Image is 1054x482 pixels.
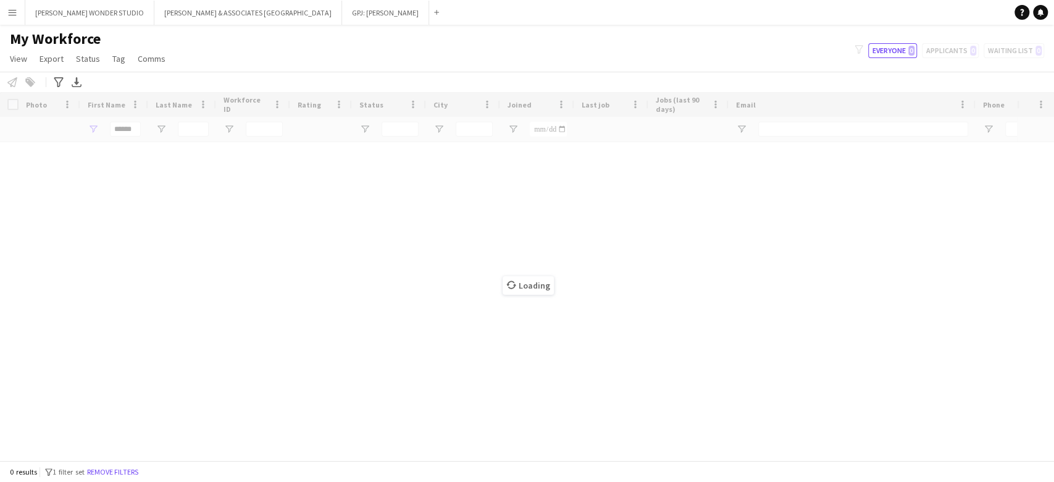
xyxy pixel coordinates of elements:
span: Status [76,53,100,64]
span: Tag [112,53,125,64]
a: Export [35,51,69,67]
a: Status [71,51,105,67]
button: Remove filters [85,465,141,479]
a: Tag [107,51,130,67]
span: View [10,53,27,64]
span: 0 [908,46,914,56]
app-action-btn: Advanced filters [51,75,66,90]
a: View [5,51,32,67]
a: Comms [133,51,170,67]
button: GPJ: [PERSON_NAME] [342,1,429,25]
button: [PERSON_NAME] WONDER STUDIO [25,1,154,25]
span: Loading [503,276,554,295]
app-action-btn: Export XLSX [69,75,84,90]
span: Comms [138,53,165,64]
span: Export [40,53,64,64]
button: [PERSON_NAME] & ASSOCIATES [GEOGRAPHIC_DATA] [154,1,342,25]
span: My Workforce [10,30,101,48]
button: Everyone0 [868,43,917,58]
span: 1 filter set [52,467,85,476]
